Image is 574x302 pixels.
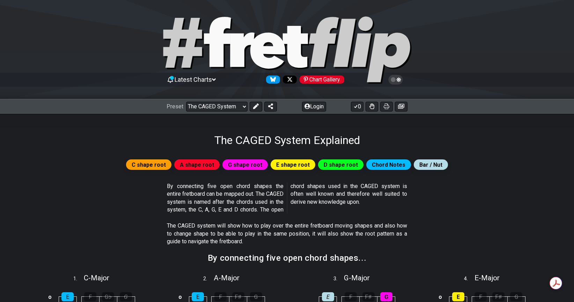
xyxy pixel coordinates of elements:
[250,102,262,112] button: Edit Preset
[214,292,227,301] div: F
[84,292,96,301] div: F
[167,222,407,245] p: The CAGED system will show how to play over the entire fretboard moving shapes and also how to ch...
[300,75,344,84] div: Chart Gallery
[232,292,244,301] div: F♯
[214,274,240,282] span: A - Major
[351,102,363,112] button: 0
[474,292,487,301] div: F
[228,160,262,170] span: G shape root
[167,103,183,110] span: Preset
[203,275,214,283] span: 2 .
[120,292,132,301] div: G
[250,292,262,301] div: G
[345,292,357,301] div: F
[392,77,400,83] span: Toggle light / dark theme
[302,102,326,112] button: Login
[380,292,392,301] div: G
[214,134,360,147] h1: The CAGED System Explained
[208,254,366,262] h2: By connecting five open chord shapes...
[61,292,74,301] div: E
[180,160,214,170] span: A shape root
[73,275,84,283] span: 1 .
[510,292,522,301] div: G
[395,102,407,112] button: Create image
[366,102,378,112] button: Toggle Dexterity for all fretkits
[167,182,407,214] p: By connecting five open chord shapes the entire fretboard can be mapped out. The CAGED system is ...
[175,76,212,83] span: Latest Charts
[192,292,204,301] div: E
[102,292,114,301] div: G♭
[186,102,248,112] select: Preset
[344,274,370,282] span: G - Major
[132,160,166,170] span: C shape root
[419,160,442,170] span: Bar / Nut
[474,274,500,282] span: E - Major
[263,75,280,84] a: Follow #fretflip at Bluesky
[372,160,405,170] span: Chord Notes
[464,275,474,283] span: 4 .
[322,292,334,301] div: E
[276,160,310,170] span: E shape root
[492,292,505,301] div: F♯
[280,75,297,84] a: Follow #fretflip at X
[333,275,344,283] span: 3 .
[362,292,375,301] div: F♯
[452,292,464,301] div: E
[324,160,358,170] span: D shape root
[84,274,109,282] span: C - Major
[380,102,393,112] button: Print
[264,102,277,112] button: Share Preset
[297,75,344,84] a: #fretflip at Pinterest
